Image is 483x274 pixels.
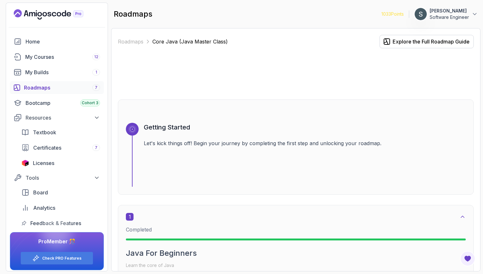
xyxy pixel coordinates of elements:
div: My Courses [25,53,100,61]
div: My Builds [25,68,100,76]
span: Board [33,189,48,196]
button: Check PRO Features [20,252,93,265]
p: [PERSON_NAME] [430,8,469,14]
h3: Getting Started [144,123,466,132]
a: courses [10,51,104,63]
span: Certificates [33,144,61,152]
div: Roadmaps [24,84,100,91]
span: 1 [96,70,97,75]
img: jetbrains icon [21,160,29,166]
p: Let's kick things off! Begin your journey by completing the first step and unlocking your roadmap. [144,139,466,147]
a: roadmaps [10,81,104,94]
a: Landing page [14,9,98,20]
a: Check PRO Features [42,256,81,261]
h2: roadmaps [114,9,152,19]
h2: Java For Beginners [126,248,466,258]
p: Learn the core of Java [126,261,466,270]
div: Resources [26,114,100,121]
button: Resources [10,112,104,123]
a: analytics [18,201,104,214]
a: home [10,35,104,48]
a: textbook [18,126,104,139]
img: user profile image [415,8,427,20]
p: Software Engineer [430,14,469,20]
iframe: chat widget [456,248,477,268]
span: Cohort 3 [82,100,98,106]
button: Explore the Full Roadmap Guide [379,35,474,48]
span: Feedback & Features [30,219,81,227]
a: certificates [18,141,104,154]
div: Explore the Full Roadmap Guide [393,38,470,45]
button: user profile image[PERSON_NAME]Software Engineer [414,8,478,20]
span: Completed [126,226,152,233]
a: feedback [18,217,104,230]
a: Roadmaps [118,38,143,45]
span: 12 [94,54,98,59]
a: bootcamp [10,97,104,109]
span: Licenses [33,159,54,167]
span: 7 [95,145,97,150]
span: Analytics [33,204,55,212]
div: Bootcamp [26,99,100,107]
a: builds [10,66,104,79]
p: Core Java (Java Master Class) [152,38,228,45]
a: licenses [18,157,104,169]
button: Tools [10,172,104,184]
span: Textbook [33,129,56,136]
span: 7 [95,85,97,90]
a: board [18,186,104,199]
div: Tools [26,174,100,182]
p: 1033 Points [381,11,404,17]
div: Home [26,38,100,45]
span: 1 [126,213,134,221]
